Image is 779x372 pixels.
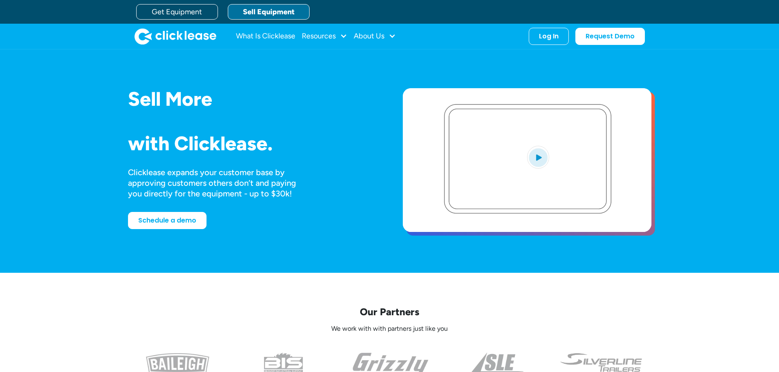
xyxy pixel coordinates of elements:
div: Log In [539,32,559,40]
a: Schedule a demo [128,212,207,229]
a: Sell Equipment [228,4,310,20]
div: About Us [354,28,396,45]
a: Get Equipment [136,4,218,20]
h1: Sell More [128,88,377,110]
img: Clicklease logo [135,28,216,45]
h1: with Clicklease. [128,133,377,154]
p: We work with with partners just like you [128,325,651,333]
a: open lightbox [403,88,651,232]
a: home [135,28,216,45]
a: Request Demo [575,28,645,45]
img: Blue play button logo on a light blue circular background [527,146,549,169]
div: Resources [302,28,347,45]
a: What Is Clicklease [236,28,295,45]
p: Our Partners [128,305,651,318]
div: Clicklease expands your customer base by approving customers others don’t and paying you directly... [128,167,311,199]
